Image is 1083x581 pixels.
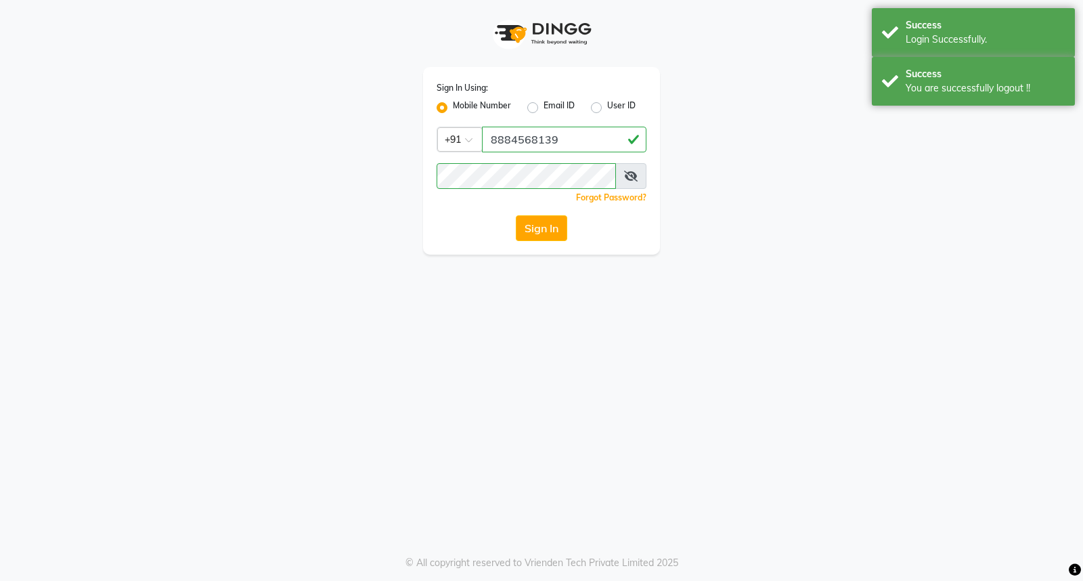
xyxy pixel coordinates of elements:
div: You are successfully logout !! [906,81,1065,95]
div: Success [906,18,1065,33]
input: Username [482,127,646,152]
div: Login Successfully. [906,33,1065,47]
label: User ID [607,100,636,116]
a: Forgot Password? [576,192,646,202]
label: Mobile Number [453,100,511,116]
button: Sign In [516,215,567,241]
div: Success [906,67,1065,81]
input: Username [437,163,616,189]
label: Sign In Using: [437,82,488,94]
label: Email ID [544,100,575,116]
img: logo1.svg [487,14,596,53]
